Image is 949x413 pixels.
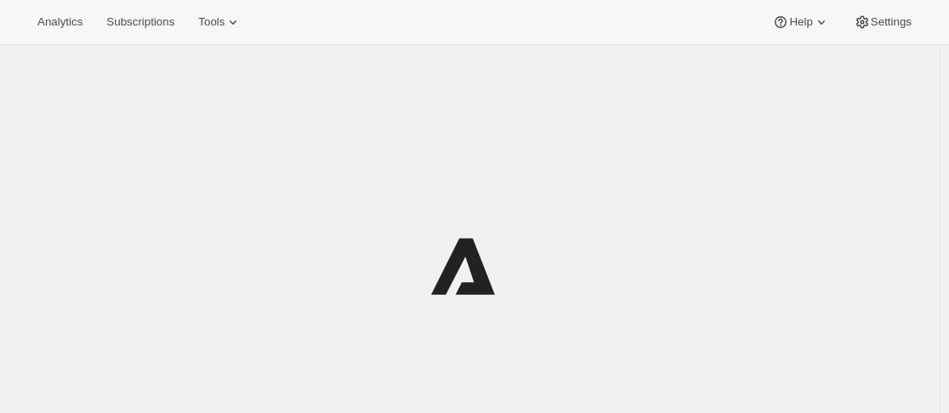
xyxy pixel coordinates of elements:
[106,15,174,29] span: Subscriptions
[27,10,93,34] button: Analytics
[871,15,912,29] span: Settings
[198,15,224,29] span: Tools
[844,10,922,34] button: Settings
[96,10,185,34] button: Subscriptions
[789,15,812,29] span: Help
[188,10,252,34] button: Tools
[762,10,839,34] button: Help
[37,15,82,29] span: Analytics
